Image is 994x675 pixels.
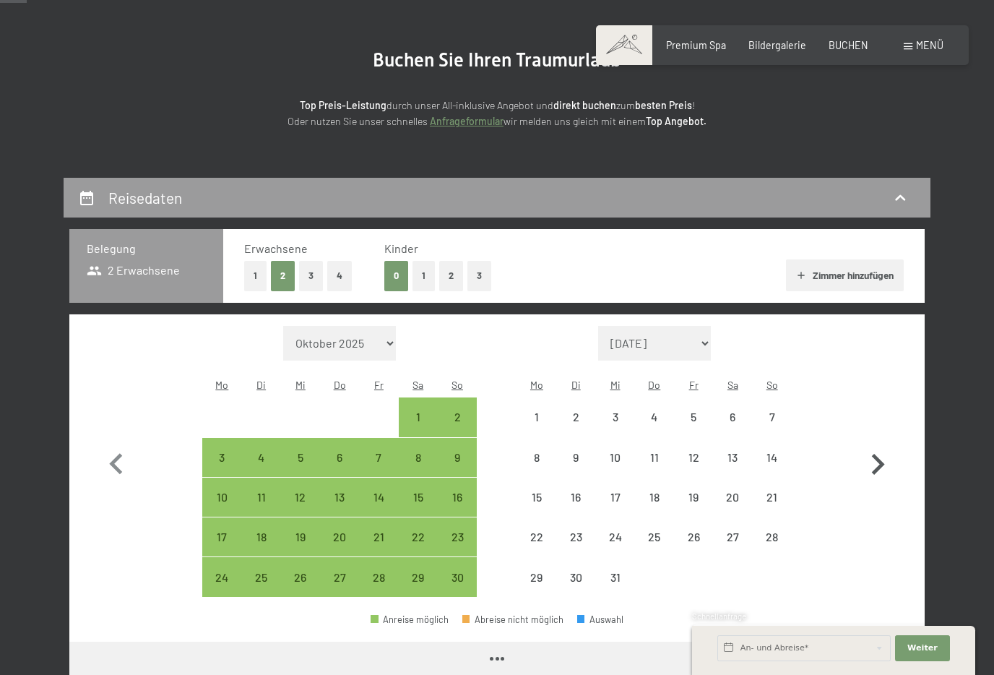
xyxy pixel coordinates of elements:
div: Sat Nov 15 2025 [399,478,438,517]
span: Bildergalerie [748,39,806,51]
div: Anreise nicht möglich [517,438,556,477]
div: 26 [282,572,319,608]
div: Anreise möglich [281,557,320,596]
div: 14 [754,452,790,488]
div: 26 [675,531,712,567]
abbr: Mittwoch [295,379,306,391]
div: Anreise nicht möglich [674,438,713,477]
div: Anreise möglich [438,438,477,477]
div: Tue Dec 09 2025 [556,438,595,477]
div: 9 [439,452,475,488]
div: Anreise nicht möglich [517,517,556,556]
div: 2 [558,411,594,447]
div: 25 [636,531,673,567]
span: Weiter [907,642,938,654]
div: Mon Nov 10 2025 [202,478,241,517]
a: Anfrageformular [430,115,504,127]
div: 3 [204,452,240,488]
div: Tue Dec 23 2025 [556,517,595,556]
abbr: Mittwoch [610,379,621,391]
strong: Top Angebot. [646,115,706,127]
div: Anreise nicht möglich [713,517,752,556]
a: Premium Spa [666,39,726,51]
div: Anreise möglich [399,557,438,596]
div: Thu Dec 25 2025 [635,517,674,556]
div: Thu Nov 20 2025 [320,517,359,556]
div: Wed Dec 03 2025 [595,397,634,437]
h3: Belegung [87,241,206,257]
div: Anreise möglich [281,478,320,517]
abbr: Montag [530,379,543,391]
span: BUCHEN [829,39,868,51]
button: 3 [467,261,491,291]
div: Anreise nicht möglich [674,478,713,517]
div: Fri Dec 19 2025 [674,478,713,517]
span: Kinder [384,241,418,255]
div: Anreise möglich [359,478,398,517]
div: Sun Dec 28 2025 [753,517,792,556]
div: Fri Dec 26 2025 [674,517,713,556]
div: Sat Dec 13 2025 [713,438,752,477]
abbr: Dienstag [256,379,266,391]
div: Anreise möglich [281,517,320,556]
div: Anreise möglich [202,478,241,517]
div: 8 [400,452,436,488]
div: Fri Dec 05 2025 [674,397,713,437]
div: Anreise möglich [438,397,477,437]
div: Anreise nicht möglich [674,517,713,556]
div: Mon Dec 22 2025 [517,517,556,556]
div: 10 [597,452,633,488]
div: 11 [243,491,279,528]
div: 31 [597,572,633,608]
div: 27 [714,531,751,567]
div: Anreise nicht möglich [517,397,556,437]
div: 22 [400,531,436,567]
abbr: Donnerstag [334,379,346,391]
div: 5 [282,452,319,488]
div: Anreise möglich [399,517,438,556]
div: 5 [675,411,712,447]
div: Thu Dec 18 2025 [635,478,674,517]
div: Anreise möglich [202,438,241,477]
div: 24 [204,572,240,608]
div: Thu Nov 06 2025 [320,438,359,477]
div: Sat Nov 08 2025 [399,438,438,477]
abbr: Samstag [412,379,423,391]
div: Anreise möglich [241,478,280,517]
div: 21 [754,491,790,528]
div: 24 [597,531,633,567]
div: Sat Nov 29 2025 [399,557,438,596]
div: Anreise nicht möglich [595,557,634,596]
div: Fri Nov 21 2025 [359,517,398,556]
span: Menü [916,39,943,51]
div: 22 [519,531,555,567]
span: Schnellanfrage [692,611,746,621]
div: 6 [321,452,358,488]
div: Sun Dec 14 2025 [753,438,792,477]
div: Anreise möglich [202,517,241,556]
div: Wed Nov 12 2025 [281,478,320,517]
strong: besten Preis [635,99,692,111]
div: Tue Nov 25 2025 [241,557,280,596]
div: Sat Nov 22 2025 [399,517,438,556]
div: 11 [636,452,673,488]
div: 16 [558,491,594,528]
div: Fri Nov 14 2025 [359,478,398,517]
div: Anreise nicht möglich [753,438,792,477]
div: Anreise möglich [371,615,449,624]
div: Mon Dec 15 2025 [517,478,556,517]
abbr: Samstag [727,379,738,391]
div: Thu Dec 04 2025 [635,397,674,437]
div: 16 [439,491,475,528]
div: Fri Nov 07 2025 [359,438,398,477]
div: 23 [558,531,594,567]
strong: direkt buchen [553,99,616,111]
div: 15 [519,491,555,528]
div: Anreise nicht möglich [753,517,792,556]
div: 28 [754,531,790,567]
div: 9 [558,452,594,488]
div: Anreise möglich [399,438,438,477]
div: Thu Dec 11 2025 [635,438,674,477]
div: Anreise nicht möglich [753,478,792,517]
div: Anreise nicht möglich [595,517,634,556]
